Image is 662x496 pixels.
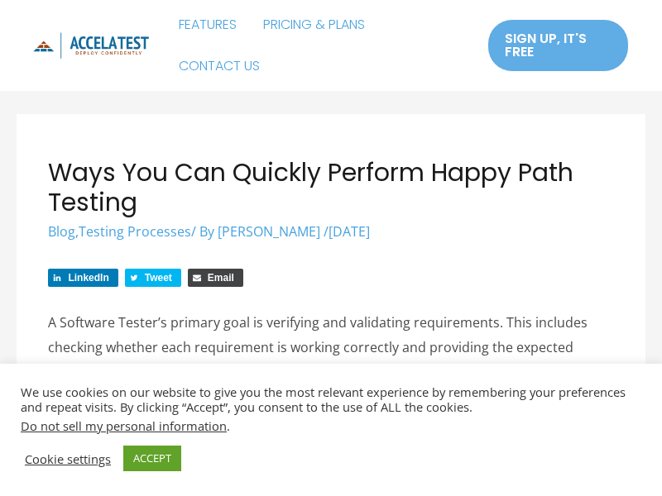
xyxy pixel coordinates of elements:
[165,45,273,87] a: CONTACT US
[68,272,108,284] span: LinkedIn
[48,158,613,217] h1: Ways You Can Quickly Perform Happy Path Testing
[21,417,227,434] a: Do not sell my personal information
[48,222,613,241] div: / By /
[48,222,75,241] a: Blog
[25,451,111,466] a: Cookie settings
[218,222,320,241] span: [PERSON_NAME]
[123,446,181,471] a: ACCEPT
[218,222,324,241] a: [PERSON_NAME]
[487,19,629,72] a: SIGN UP, IT'S FREE
[48,222,191,241] span: ,
[125,269,181,287] a: Share on Twitter
[21,384,641,433] div: We use cookies on our website to give you the most relevant experience by remembering your prefer...
[21,418,641,433] div: .
[250,4,378,45] a: PRICING & PLANS
[165,4,250,45] a: FEATURES
[48,311,613,434] p: A Software Tester’s primary goal is verifying and validating requirements. This includes checking...
[188,269,243,287] a: Share via Email
[79,222,191,241] a: Testing Processes
[145,272,172,284] span: Tweet
[329,222,370,241] span: [DATE]
[48,269,118,287] a: Share on LinkedIn
[33,32,149,58] img: icon
[208,272,234,284] span: Email
[165,4,471,87] nav: Site Navigation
